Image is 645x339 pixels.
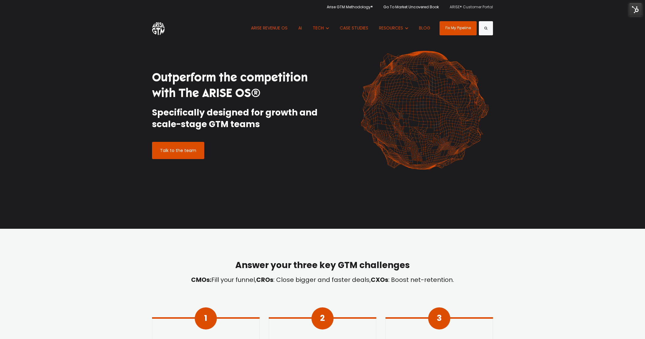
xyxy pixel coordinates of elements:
a: CASE STUDIES [335,14,373,42]
a: AI [294,14,307,42]
h1: Outperform the competition with The ARISE OS® [152,70,318,101]
span: Fill your funnel, [211,275,256,284]
nav: Desktop navigation [246,14,435,42]
a: BLOG [414,14,435,42]
button: Show submenu for RESOURCES RESOURCES [374,14,413,42]
a: Fix My Pipeline [440,21,477,35]
a: Talk to the team [152,142,204,159]
img: ARISE GTM logo (1) white [152,21,165,35]
strong: CROs [256,275,273,284]
h2: Specifically designed for growth and scale-stage GTM teams [152,107,318,130]
span: TECH [313,25,324,31]
span: : Close bigger and faster deals, [273,275,371,284]
img: shape-61 orange [356,44,493,176]
span: : Boost net-retention. [388,275,454,284]
button: Search [479,21,493,35]
a: ARISE REVENUE OS [246,14,292,42]
img: HubSpot Tools Menu Toggle [629,3,642,16]
div: 3 [437,312,442,325]
strong: CMOs: [191,275,211,284]
h2: Answer your three key GTM challenges [152,259,493,271]
strong: CXOs [371,275,388,284]
span: RESOURCES [379,25,403,31]
div: 2 [320,312,325,325]
button: Show submenu for TECH TECH [308,14,334,42]
div: 1 [204,312,207,325]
